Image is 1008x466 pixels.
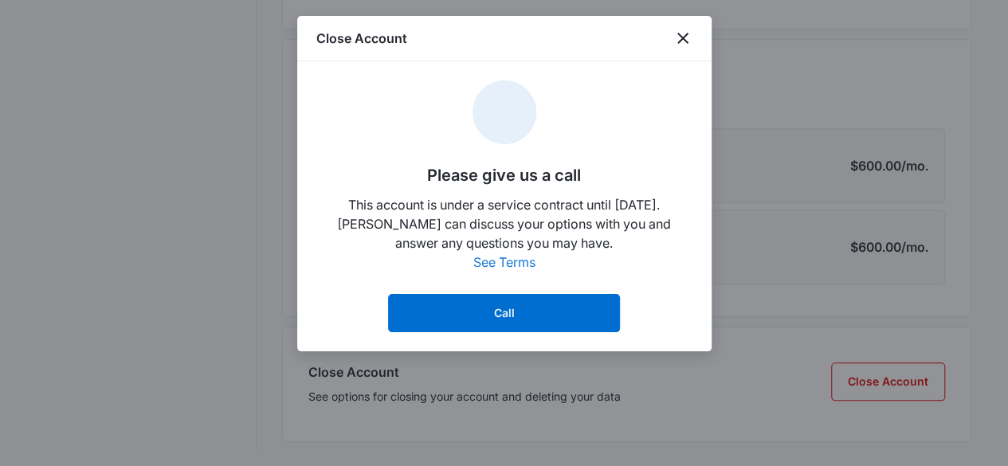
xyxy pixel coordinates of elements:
[388,294,620,332] a: Call
[673,29,692,48] button: close
[316,29,407,48] h1: Close Account
[473,80,536,144] span: JF
[427,163,581,187] h5: Please give us a call
[316,195,692,253] p: This account is under a service contract until [DATE]. [PERSON_NAME] can discuss your options wit...
[473,254,535,270] a: See Terms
